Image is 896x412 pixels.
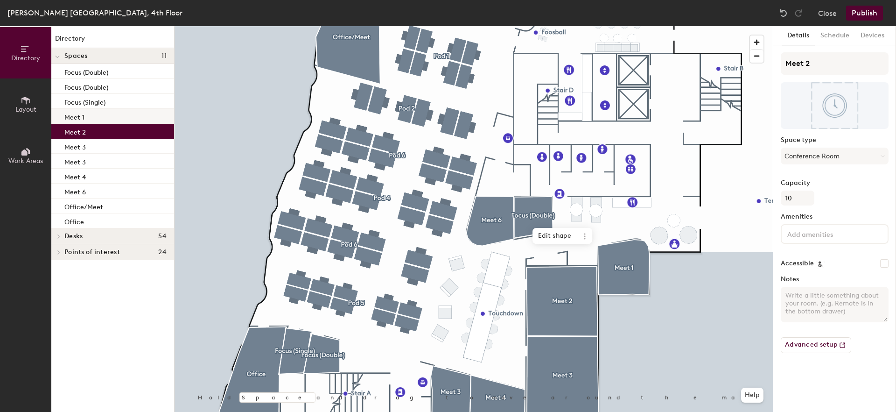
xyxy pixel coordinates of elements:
label: Amenities [781,213,889,220]
img: The space named Meet 2 [781,82,889,129]
p: Office [64,215,84,226]
span: Layout [15,106,36,114]
button: Schedule [815,26,855,45]
label: Notes [781,276,889,283]
p: Meet 6 [64,185,86,196]
p: Meet 2 [64,126,86,136]
span: Edit shape [532,228,577,244]
p: Meet 3 [64,141,86,151]
span: Points of interest [64,249,120,256]
p: Office/Meet [64,200,103,211]
label: Accessible [781,260,814,267]
label: Space type [781,136,889,144]
p: Meet 3 [64,156,86,166]
span: Desks [64,233,83,240]
span: Work Areas [8,157,43,165]
h1: Directory [51,34,174,48]
span: Spaces [64,52,88,60]
img: Undo [779,8,788,18]
button: Conference Room [781,148,889,164]
p: Focus (Double) [64,81,108,92]
button: Help [741,388,763,403]
span: 11 [161,52,167,60]
button: Devices [855,26,890,45]
span: Directory [11,54,40,62]
button: Advanced setup [781,337,851,353]
button: Publish [846,6,883,21]
label: Capacity [781,179,889,187]
div: [PERSON_NAME] [GEOGRAPHIC_DATA], 4th Floor [7,7,182,19]
p: Focus (Single) [64,96,105,107]
p: Focus (Double) [64,66,108,77]
span: 54 [158,233,167,240]
button: Close [818,6,837,21]
span: 24 [158,249,167,256]
p: Meet 4 [64,170,86,181]
p: Meet 1 [64,111,84,121]
button: Details [782,26,815,45]
img: Redo [794,8,803,18]
input: Add amenities [785,228,869,239]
